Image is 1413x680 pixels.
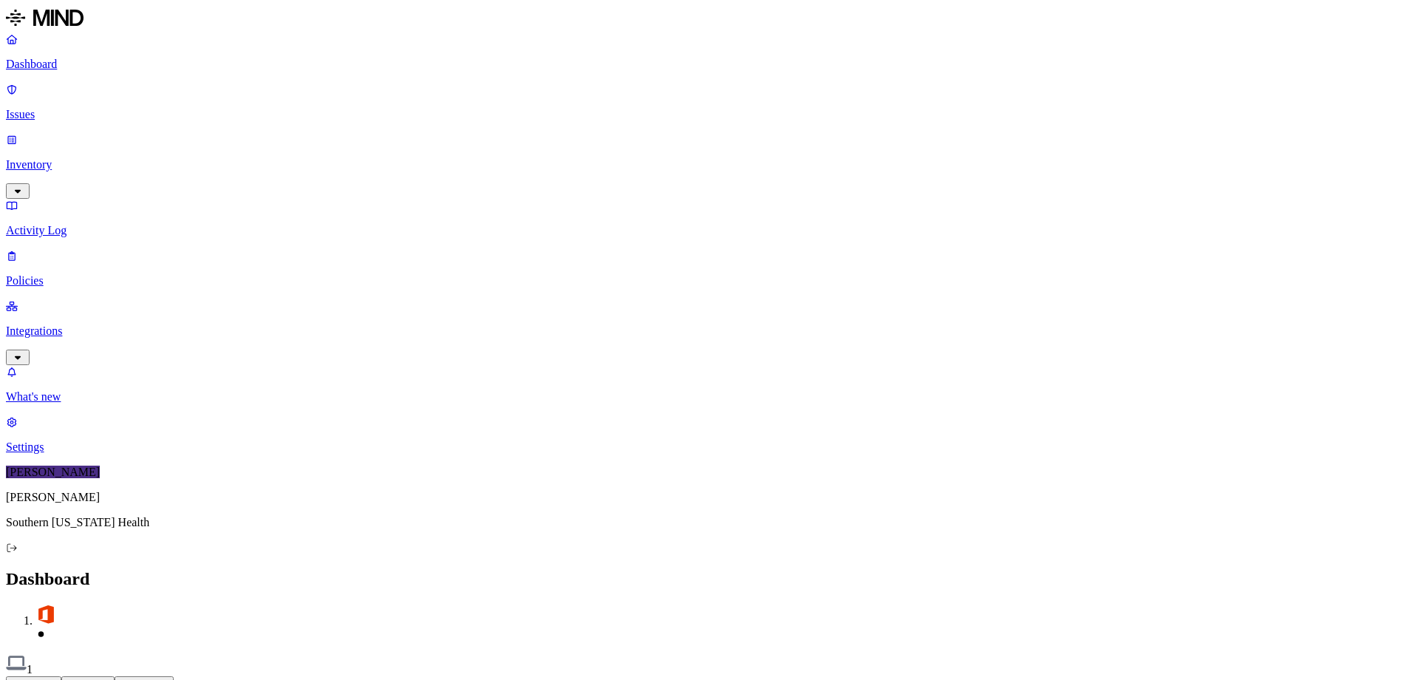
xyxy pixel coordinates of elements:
span: [PERSON_NAME] [6,466,100,478]
a: Integrations [6,299,1407,363]
p: Policies [6,274,1407,288]
p: Activity Log [6,224,1407,237]
a: Dashboard [6,33,1407,71]
p: What's new [6,390,1407,404]
p: Inventory [6,158,1407,171]
a: Activity Log [6,199,1407,237]
a: What's new [6,365,1407,404]
span: 1 [27,663,33,676]
p: Issues [6,108,1407,121]
img: endpoint.svg [6,653,27,673]
a: Settings [6,415,1407,454]
img: MIND [6,6,84,30]
p: Southern [US_STATE] Health [6,516,1407,529]
p: Settings [6,441,1407,454]
p: Integrations [6,324,1407,338]
a: Issues [6,83,1407,121]
img: office-365.svg [35,604,56,625]
a: MIND [6,6,1407,33]
p: Dashboard [6,58,1407,71]
a: Inventory [6,133,1407,197]
a: Policies [6,249,1407,288]
h2: Dashboard [6,569,1407,589]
